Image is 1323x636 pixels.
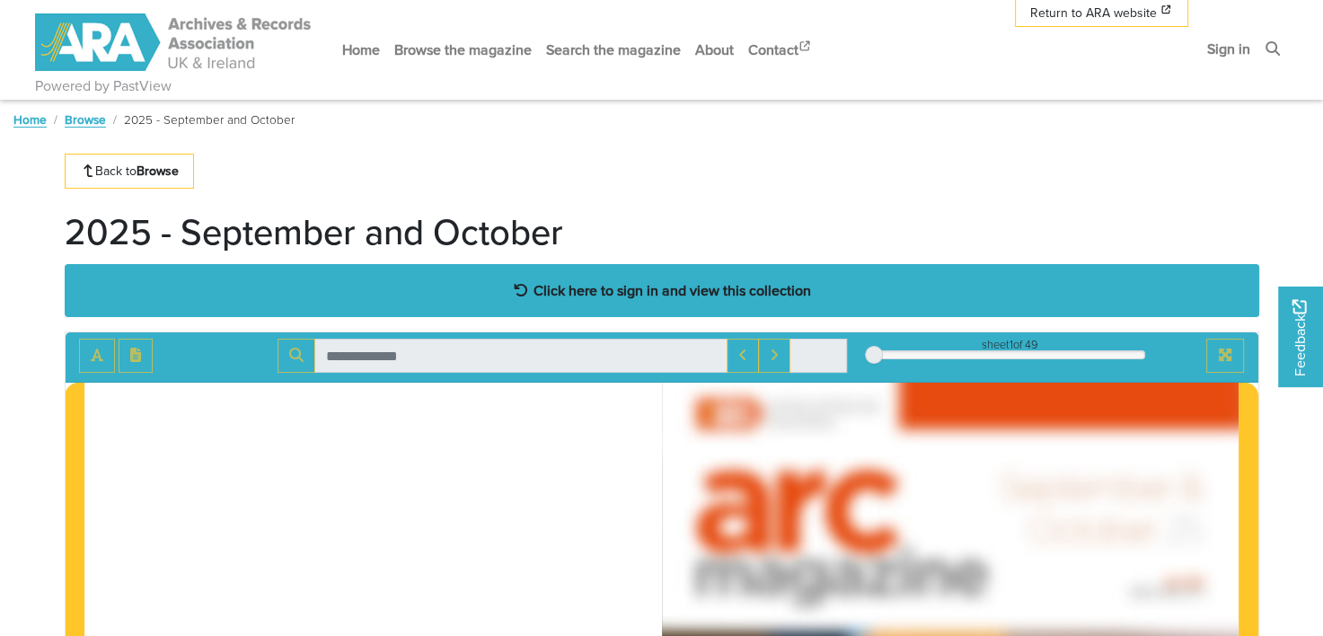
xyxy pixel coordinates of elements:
a: ARA - ARC Magazine | Powered by PastView logo [35,4,313,82]
button: Next Match [758,339,790,373]
button: Full screen mode [1206,339,1244,373]
a: About [688,26,741,74]
a: Browse the magazine [387,26,539,74]
div: sheet of 49 [874,336,1145,353]
a: Contact [741,26,820,74]
a: Sign in [1200,25,1257,73]
a: Back toBrowse [65,154,195,189]
input: Search for [314,339,728,373]
a: Powered by PastView [35,75,172,97]
a: Browse [65,110,106,128]
a: Click here to sign in and view this collection [65,264,1259,317]
span: Feedback [1289,299,1310,375]
button: Open transcription window [119,339,153,373]
span: 1 [1010,336,1013,353]
span: Return to ARA website [1030,4,1157,22]
a: Home [13,110,47,128]
img: ARA - ARC Magazine | Powered by PastView [35,13,313,71]
button: Search [278,339,315,373]
a: Would you like to provide feedback? [1278,287,1323,387]
button: Previous Match [727,339,759,373]
button: Toggle text selection (Alt+T) [79,339,115,373]
a: Search the magazine [539,26,688,74]
strong: Click here to sign in and view this collection [534,280,811,300]
span: 2025 - September and October [124,110,295,128]
h1: 2025 - September and October [65,210,563,253]
strong: Browse [137,162,179,180]
a: Home [335,26,387,74]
